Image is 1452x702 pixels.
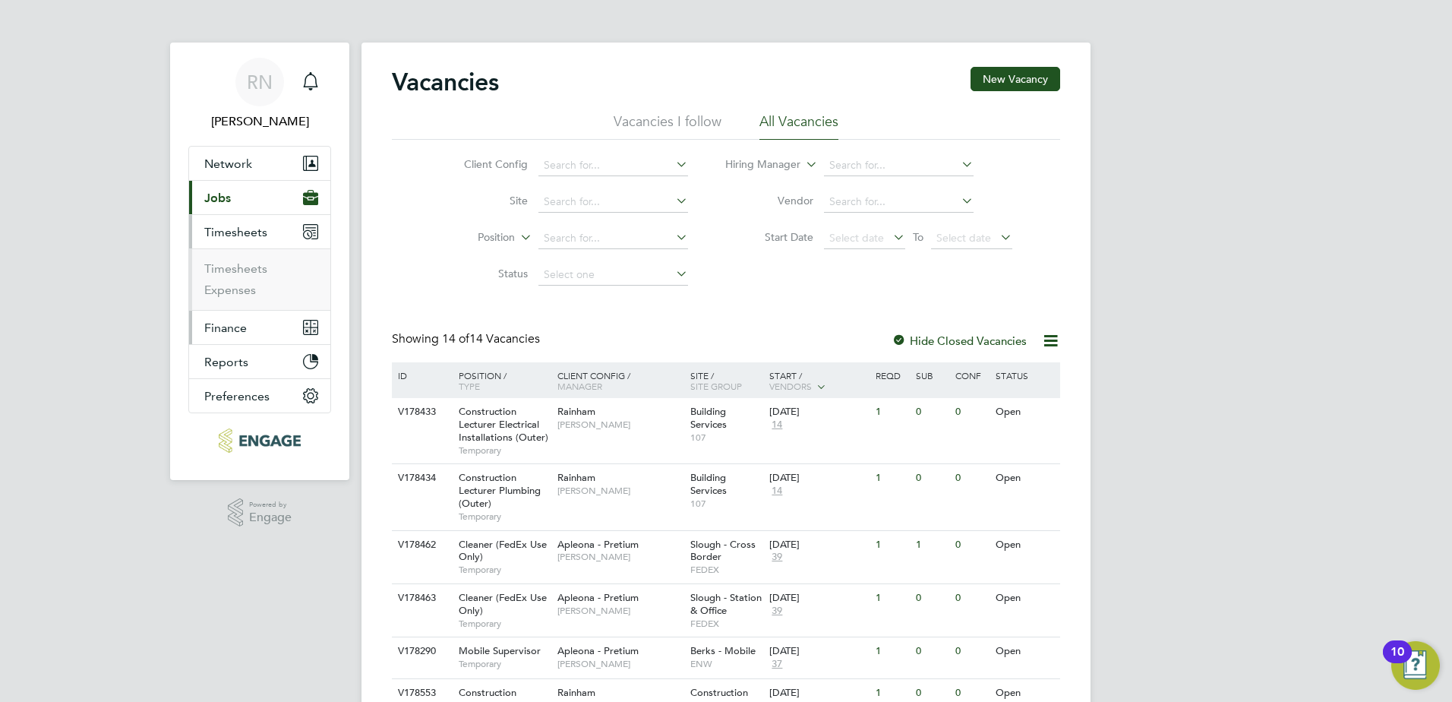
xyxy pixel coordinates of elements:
input: Search for... [538,191,688,213]
span: 107 [690,498,762,510]
div: 1 [872,398,911,426]
label: Hide Closed Vacancies [892,334,1027,348]
div: 0 [952,398,991,426]
span: Manager [557,380,602,392]
div: 0 [952,531,991,559]
span: Jobs [204,191,231,205]
span: Network [204,157,252,171]
div: Open [992,637,1058,666]
span: Slough - Cross Border [690,538,756,564]
span: 107 [690,432,762,444]
div: 0 [952,464,991,492]
label: Hiring Manager [713,157,800,172]
span: Construction Lecturer Electrical Installations (Outer) [459,405,548,444]
span: [PERSON_NAME] [557,658,683,670]
nav: Main navigation [170,43,349,480]
a: Timesheets [204,261,267,276]
input: Search for... [538,155,688,176]
span: [PERSON_NAME] [557,485,683,497]
div: Site / [687,362,766,399]
div: [DATE] [769,406,868,419]
div: V178462 [394,531,447,559]
div: Start / [765,362,872,400]
span: Building Services [690,471,727,497]
input: Search for... [538,228,688,249]
span: To [908,227,928,247]
div: [DATE] [769,539,868,552]
input: Select one [538,264,688,286]
div: Status [992,362,1058,388]
h2: Vacancies [392,67,499,97]
span: Site Group [690,380,742,392]
li: Vacancies I follow [614,112,721,140]
div: ID [394,362,447,388]
span: Apleona - Pretium [557,591,639,604]
span: Select date [829,231,884,245]
span: Rainham [557,471,595,484]
span: Rainham [557,405,595,418]
span: Temporary [459,564,550,576]
span: FEDEX [690,564,762,576]
div: Open [992,584,1058,612]
span: Reports [204,355,248,369]
button: Finance [189,311,330,344]
span: Type [459,380,480,392]
span: 37 [769,658,784,671]
span: Preferences [204,389,270,403]
span: Temporary [459,444,550,457]
button: New Vacancy [971,67,1060,91]
div: 1 [872,637,911,666]
input: Search for... [824,191,974,213]
div: 0 [912,464,952,492]
input: Search for... [824,155,974,176]
span: Apleona - Pretium [557,538,639,551]
span: ENW [690,658,762,670]
label: Position [428,230,515,245]
span: 39 [769,551,784,564]
div: Showing [392,331,543,347]
span: 14 of [442,331,469,346]
span: Vendors [769,380,812,392]
span: Construction [690,686,748,699]
div: Timesheets [189,248,330,310]
div: 1 [872,464,911,492]
span: Cleaner (FedEx Use Only) [459,591,547,617]
button: Open Resource Center, 10 new notifications [1391,641,1440,690]
span: 14 Vacancies [442,331,540,346]
span: [PERSON_NAME] [557,551,683,563]
div: V178434 [394,464,447,492]
a: RN[PERSON_NAME] [188,58,331,131]
div: 1 [912,531,952,559]
span: Temporary [459,658,550,670]
span: Engage [249,511,292,524]
span: RN [247,72,273,92]
label: Start Date [726,230,813,244]
span: Temporary [459,511,550,523]
span: Slough - Station & Office [690,591,762,617]
div: 1 [872,531,911,559]
div: 1 [872,584,911,612]
button: Timesheets [189,215,330,248]
span: Powered by [249,498,292,511]
button: Jobs [189,181,330,214]
label: Vendor [726,194,813,207]
label: Client Config [440,157,528,171]
label: Site [440,194,528,207]
div: V178290 [394,637,447,666]
div: 0 [952,637,991,666]
div: [DATE] [769,592,868,605]
div: Position / [447,362,554,399]
div: 10 [1390,652,1404,672]
li: All Vacancies [759,112,838,140]
span: Berks - Mobile [690,644,756,657]
div: V178463 [394,584,447,612]
span: Finance [204,321,247,335]
a: Powered byEngage [228,498,292,527]
a: Go to home page [188,428,331,453]
span: Select date [936,231,991,245]
span: [PERSON_NAME] [557,605,683,617]
div: Open [992,531,1058,559]
span: Rachel Newman Jones [188,112,331,131]
div: 0 [952,584,991,612]
span: Timesheets [204,225,267,239]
